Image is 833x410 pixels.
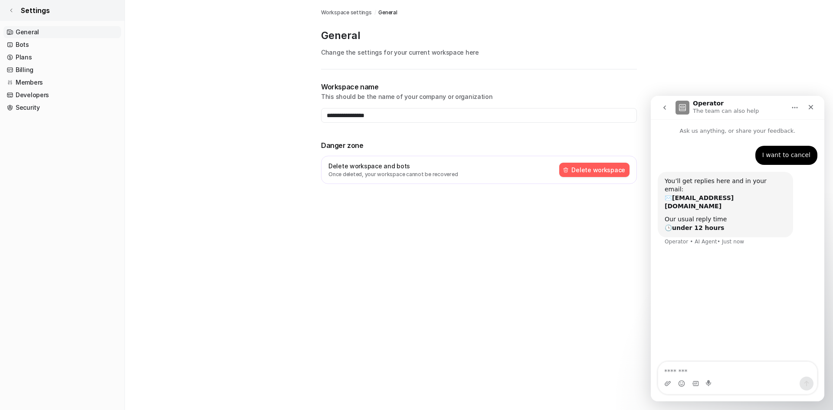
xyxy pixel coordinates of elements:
span: / [374,9,376,16]
p: Once deleted, your workspace cannot be recovered [328,171,458,178]
a: Plans [3,51,121,63]
p: Danger zone [321,140,637,151]
a: Developers [3,89,121,101]
p: This should be the name of your company or organization [321,92,637,101]
button: Delete workspace [559,163,630,177]
p: Delete workspace and bots [328,161,458,171]
a: Security [3,102,121,114]
iframe: Intercom live chat [651,96,824,401]
a: Bots [3,39,121,51]
a: General [3,26,121,38]
a: Workspace settings [321,9,372,16]
p: Change the settings for your current workspace here [321,48,637,57]
p: General [321,29,637,43]
a: Members [3,76,121,89]
span: Settings [21,5,50,16]
p: Workspace name [321,82,637,92]
a: Billing [3,64,121,76]
a: General [378,9,397,16]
